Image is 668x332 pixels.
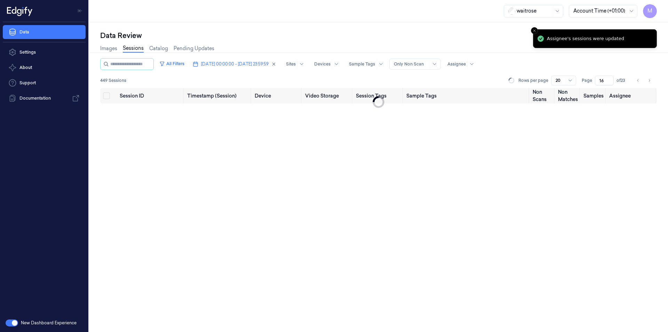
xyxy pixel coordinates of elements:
[353,88,404,103] th: Session Tags
[644,76,654,85] button: Go to next page
[531,27,538,34] button: Close toast
[606,88,657,103] th: Assignee
[100,77,126,84] span: 449 Sessions
[643,4,657,18] button: M
[3,76,86,90] a: Support
[633,76,654,85] nav: pagination
[3,61,86,75] button: About
[190,59,279,70] button: [DATE] 00:00:00 - [DATE] 23:59:59
[201,61,269,67] span: [DATE] 00:00:00 - [DATE] 23:59:59
[117,88,184,103] th: Session ID
[633,76,643,85] button: Go to previous page
[555,88,581,103] th: Non Matches
[518,77,548,84] p: Rows per page
[302,88,353,103] th: Video Storage
[581,88,606,103] th: Samples
[100,31,657,40] div: Data Review
[530,88,555,103] th: Non Scans
[617,77,628,84] span: of 23
[252,88,302,103] th: Device
[547,35,624,42] div: Assignee's sessions were updated
[157,58,187,69] button: All Filters
[404,88,530,103] th: Sample Tags
[123,45,144,53] a: Sessions
[3,45,86,59] a: Settings
[74,5,86,16] button: Toggle Navigation
[174,45,214,52] a: Pending Updates
[3,25,86,39] a: Data
[582,77,592,84] span: Page
[149,45,168,52] a: Catalog
[184,88,252,103] th: Timestamp (Session)
[3,91,86,105] a: Documentation
[103,92,110,99] button: Select all
[100,45,117,52] a: Images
